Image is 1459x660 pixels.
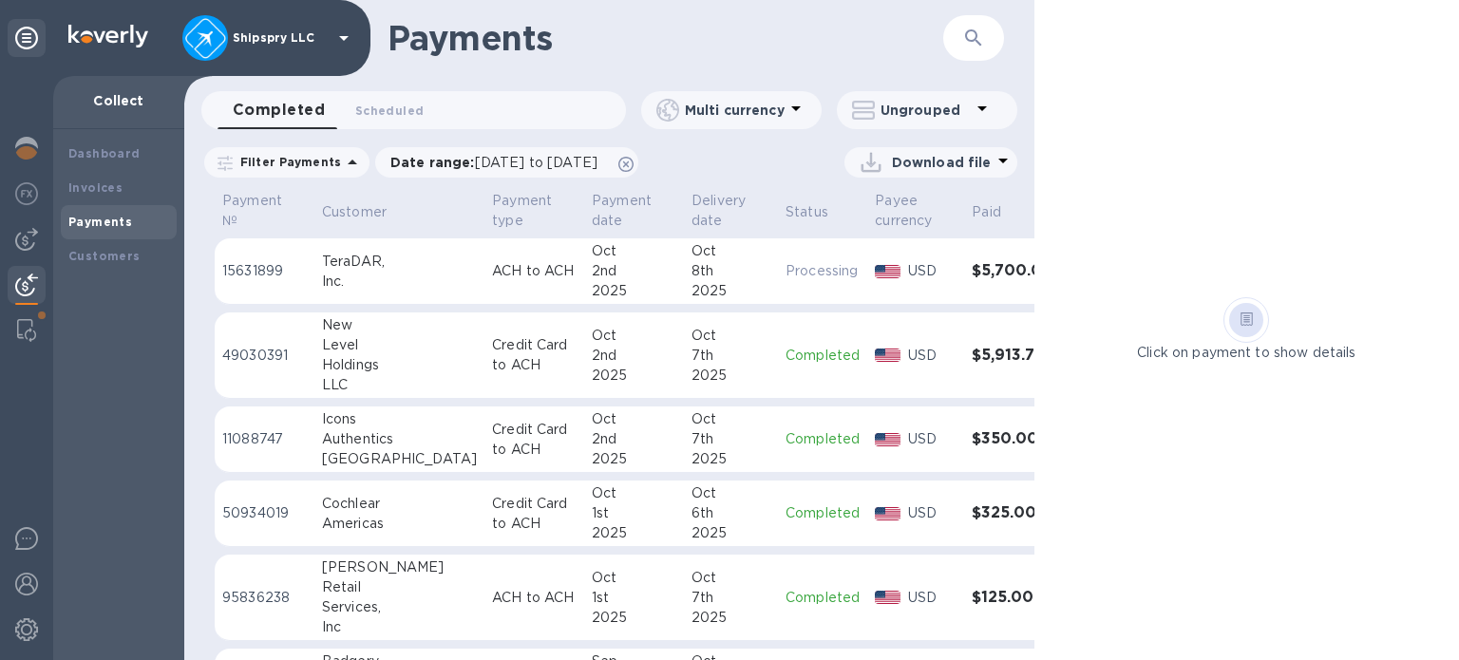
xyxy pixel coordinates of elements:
div: Oct [692,568,770,588]
p: Download file [892,153,992,172]
img: USD [875,433,900,446]
div: Americas [322,514,477,534]
p: ACH to ACH [492,261,577,281]
h3: $125.00 [972,589,1053,607]
p: Credit Card to ACH [492,335,577,375]
p: Ungrouped [881,101,971,120]
b: Payments [68,215,132,229]
div: Authentics [322,429,477,449]
img: USD [875,591,900,604]
p: Customer [322,202,387,222]
p: 49030391 [222,346,307,366]
img: USD [875,507,900,520]
div: TeraDAR, [322,252,477,272]
div: Retail [322,577,477,597]
img: Foreign exchange [15,182,38,205]
p: USD [908,588,957,608]
div: New [322,315,477,335]
div: 2025 [692,366,770,386]
div: 7th [692,346,770,366]
h3: $5,913.72 [972,347,1053,365]
h1: Payments [388,18,943,58]
div: 2025 [692,281,770,301]
img: USD [875,265,900,278]
p: USD [908,503,957,523]
div: Oct [692,483,770,503]
p: Delivery date [692,191,746,231]
div: Oct [592,483,676,503]
b: Customers [68,249,141,263]
div: 2025 [592,366,676,386]
p: Payment date [592,191,652,231]
span: Paid [972,202,1026,222]
div: 2025 [692,449,770,469]
div: Oct [692,326,770,346]
div: 6th [692,503,770,523]
p: Payment № [222,191,282,231]
div: 1st [592,503,676,523]
p: Completed [786,429,860,449]
div: 2025 [692,523,770,543]
p: Filter Payments [233,154,341,170]
div: 2025 [592,523,676,543]
p: Completed [786,346,860,366]
div: Oct [592,326,676,346]
span: Payee currency [875,191,957,231]
div: Oct [592,241,676,261]
span: [DATE] to [DATE] [475,155,597,170]
div: Oct [592,568,676,588]
p: Date range : [390,153,607,172]
p: 95836238 [222,588,307,608]
p: Credit Card to ACH [492,494,577,534]
div: Oct [592,409,676,429]
span: Payment date [592,191,676,231]
span: Completed [233,97,325,123]
div: 2025 [692,608,770,628]
p: Payee currency [875,191,932,231]
div: Cochlear [322,494,477,514]
div: Inc [322,617,477,637]
div: Oct [692,409,770,429]
div: Holdings [322,355,477,375]
p: Completed [786,588,860,608]
p: 15631899 [222,261,307,281]
p: Collect [68,91,169,110]
h3: $5,700.00 [972,262,1053,280]
h3: $325.00 [972,504,1053,522]
p: USD [908,429,957,449]
img: USD [875,349,900,362]
p: Multi currency [685,101,785,120]
span: Status [786,202,853,222]
span: Delivery date [692,191,770,231]
h3: $350.00 [972,430,1053,448]
p: Processing [786,261,860,281]
div: 2025 [592,449,676,469]
div: Services, [322,597,477,617]
span: Payment type [492,191,577,231]
b: Dashboard [68,146,141,160]
div: 8th [692,261,770,281]
p: Credit Card to ACH [492,420,577,460]
div: 1st [592,588,676,608]
div: [GEOGRAPHIC_DATA] [322,449,477,469]
div: [PERSON_NAME] [322,557,477,577]
p: Paid [972,202,1001,222]
p: USD [908,261,957,281]
div: Inc. [322,272,477,292]
p: USD [908,346,957,366]
img: Logo [68,25,148,47]
p: ACH to ACH [492,588,577,608]
div: Unpin categories [8,19,46,57]
div: 2nd [592,261,676,281]
span: Scheduled [355,101,424,121]
span: Payment № [222,191,307,231]
p: Shipspry LLC [233,31,328,45]
div: Level [322,335,477,355]
p: 11088747 [222,429,307,449]
p: Payment type [492,191,552,231]
span: Customer [322,202,411,222]
p: Click on payment to show details [1137,343,1355,363]
div: 2025 [592,608,676,628]
div: 7th [692,588,770,608]
p: Status [786,202,828,222]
